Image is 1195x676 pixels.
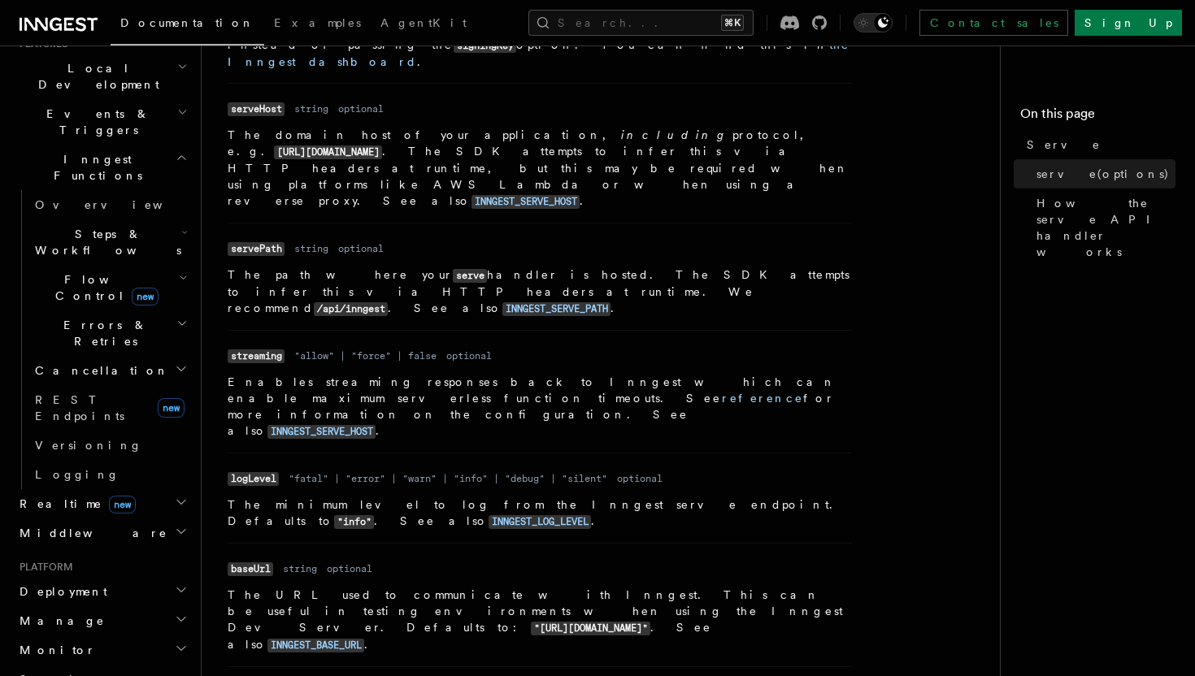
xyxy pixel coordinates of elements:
[228,472,279,486] code: logLevel
[228,496,852,530] p: The minimum level to log from the Inngest serve endpoint. Defaults to . See also .
[1030,159,1175,188] a: serve(options)
[228,374,852,440] p: Enables streaming responses back to Inngest which can enable maximum serverless function timeouts...
[471,194,580,207] a: INNGEST_SERVE_HOST
[228,266,852,317] p: The path where your handler is hosted. The SDK attempts to infer this via HTTP headers at runtime...
[338,102,384,115] dd: optional
[1020,130,1175,159] a: Serve
[35,393,124,422] span: REST Endpoints
[471,195,580,209] code: INNGEST_SERVE_HOST
[289,472,607,485] dd: "fatal" | "error" | "warn" | "info" | "debug" | "silent"
[109,496,136,513] span: new
[722,392,803,405] a: reference
[13,496,136,512] span: Realtime
[13,525,167,541] span: Middleware
[854,13,893,32] button: Toggle dark mode
[274,145,382,159] code: [URL][DOMAIN_NAME]
[13,145,191,190] button: Inngest Functions
[283,562,317,575] dd: string
[13,635,191,665] button: Monitor
[13,60,177,93] span: Local Development
[28,190,191,219] a: Overview
[1036,166,1170,182] span: serve(options)
[28,265,191,310] button: Flow Controlnew
[13,577,191,606] button: Deployment
[228,102,285,116] code: serveHost
[1030,188,1175,266] a: How the serve API handler works
[338,242,384,255] dd: optional
[380,16,467,29] span: AgentKit
[267,639,364,652] code: INNGEST_BASE_URL
[28,310,191,356] button: Errors & Retries
[617,472,663,485] dd: optional
[35,468,119,481] span: Logging
[446,349,492,362] dd: optional
[13,583,107,600] span: Deployment
[264,5,371,44] a: Examples
[228,127,852,210] p: The domain host of your application, protocol, e.g. . The SDK attempts to infer this via HTTP hea...
[28,460,191,489] a: Logging
[489,514,591,527] a: INNGEST_LOG_LEVEL
[294,242,328,255] dd: string
[1027,136,1101,153] span: Serve
[919,10,1068,36] a: Contact sales
[120,16,254,29] span: Documentation
[28,356,191,385] button: Cancellation
[28,226,181,258] span: Steps & Workflows
[28,362,169,379] span: Cancellation
[267,424,376,437] a: INNGEST_SERVE_HOST
[531,622,650,635] code: "[URL][DOMAIN_NAME]"
[13,642,96,658] span: Monitor
[158,398,185,418] span: new
[28,431,191,460] a: Versioning
[502,302,611,316] code: INNGEST_SERVE_PATH
[28,317,176,349] span: Errors & Retries
[454,39,516,53] code: signingKey
[13,106,177,138] span: Events & Triggers
[267,425,376,439] code: INNGEST_SERVE_HOST
[1020,104,1175,130] h4: On this page
[13,151,176,184] span: Inngest Functions
[294,102,328,115] dd: string
[13,489,191,518] button: Realtimenew
[13,561,73,574] span: Platform
[13,54,191,99] button: Local Development
[274,16,361,29] span: Examples
[13,613,105,629] span: Manage
[13,99,191,145] button: Events & Triggers
[327,562,372,575] dd: optional
[721,15,744,31] kbd: ⌘K
[453,269,487,283] code: serve
[35,439,142,452] span: Versioning
[13,606,191,635] button: Manage
[228,242,285,256] code: servePath
[35,198,202,211] span: Overview
[489,515,591,529] code: INNGEST_LOG_LEVEL
[621,128,732,141] em: including
[28,385,191,431] a: REST Endpointsnew
[228,587,852,653] p: The URL used to communicate with Inngest. This can be useful in testing environments when using t...
[314,302,388,316] code: /api/inngest
[334,515,374,529] code: "info"
[13,518,191,548] button: Middleware
[132,288,159,305] span: new
[28,271,179,304] span: Flow Control
[228,349,285,363] code: streaming
[111,5,264,45] a: Documentation
[528,10,754,36] button: Search...⌘K
[28,219,191,265] button: Steps & Workflows
[267,638,364,651] a: INNGEST_BASE_URL
[13,190,191,489] div: Inngest Functions
[294,349,437,362] dd: "allow" | "force" | false
[371,5,476,44] a: AgentKit
[1036,195,1175,260] span: How the serve API handler works
[1075,10,1182,36] a: Sign Up
[502,301,611,314] a: INNGEST_SERVE_PATH
[228,562,273,576] code: baseUrl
